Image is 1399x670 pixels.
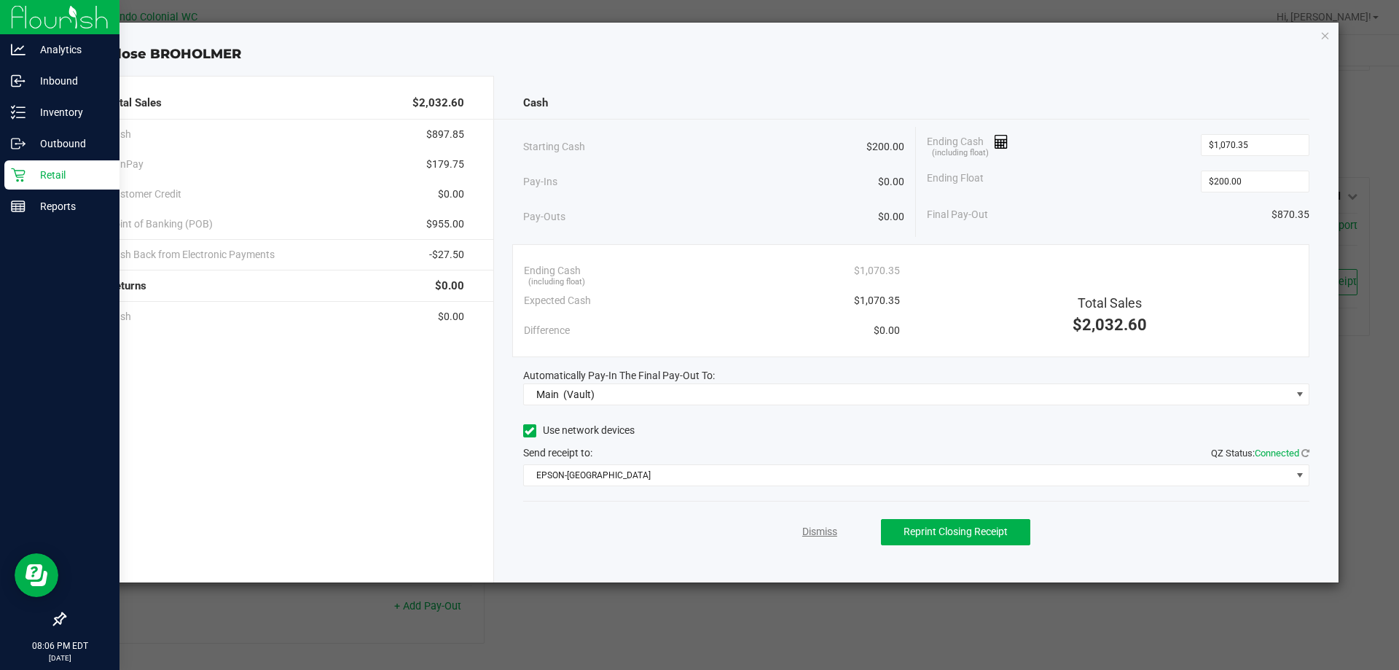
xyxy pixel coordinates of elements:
span: $0.00 [878,174,904,190]
p: Inventory [26,104,113,121]
button: Reprint Closing Receipt [881,519,1030,545]
span: EPSON-[GEOGRAPHIC_DATA] [524,465,1291,486]
inline-svg: Inventory [11,105,26,120]
span: $0.00 [878,209,904,225]
span: QZ Status: [1211,448,1309,459]
span: $179.75 [426,157,464,172]
p: Analytics [26,41,113,58]
span: Difference [524,323,570,338]
span: Point of Banking (POB) [108,217,213,232]
span: -$27.50 [429,247,464,262]
span: $2,032.60 [1073,316,1147,334]
span: $200.00 [866,139,904,155]
div: Returns [108,270,464,302]
span: Cash [523,95,548,112]
span: Customer Credit [108,187,181,202]
span: (including float) [528,276,585,289]
iframe: Resource center [15,553,58,597]
span: $2,032.60 [412,95,464,112]
span: CanPay [108,157,144,172]
span: Automatically Pay-In The Final Pay-Out To: [523,370,715,381]
span: Main [536,389,559,400]
span: Ending Cash [524,263,581,278]
span: Pay-Ins [523,174,557,190]
span: $1,070.35 [854,263,900,278]
span: Reprint Closing Receipt [904,526,1008,537]
inline-svg: Retail [11,168,26,182]
p: Reports [26,198,113,215]
span: $0.00 [438,309,464,324]
span: $0.00 [438,187,464,202]
p: Retail [26,166,113,184]
span: Ending Float [927,171,984,192]
label: Use network devices [523,423,635,438]
span: Connected [1255,448,1299,459]
a: Dismiss [802,524,837,539]
inline-svg: Analytics [11,42,26,57]
span: Expected Cash [524,293,591,308]
p: 08:06 PM EDT [7,639,113,653]
p: Outbound [26,135,113,152]
span: Send receipt to: [523,447,592,459]
p: [DATE] [7,653,113,663]
span: $0.00 [874,323,900,338]
span: $870.35 [1271,207,1309,222]
span: Pay-Outs [523,209,565,225]
p: Inbound [26,72,113,90]
span: Total Sales [108,95,162,112]
span: Final Pay-Out [927,207,988,222]
span: Cash Back from Electronic Payments [108,247,275,262]
span: (including float) [932,147,989,160]
div: Close BROHOLMER [71,44,1339,64]
inline-svg: Reports [11,199,26,214]
span: (Vault) [563,389,595,400]
span: $1,070.35 [854,293,900,308]
span: $955.00 [426,217,464,232]
inline-svg: Inbound [11,74,26,88]
span: $897.85 [426,127,464,142]
span: Starting Cash [523,139,585,155]
inline-svg: Outbound [11,136,26,151]
span: $0.00 [435,278,464,295]
span: Total Sales [1078,295,1142,311]
span: Ending Cash [927,134,1008,156]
